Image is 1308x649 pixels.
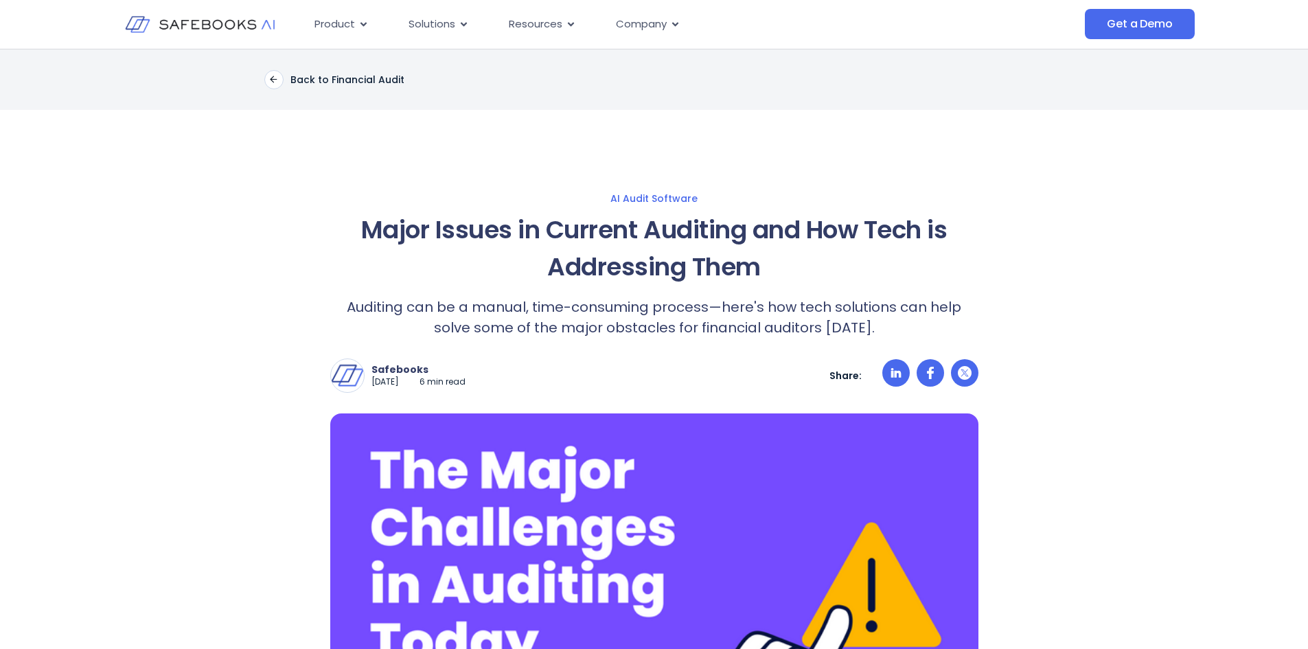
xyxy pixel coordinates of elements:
div: Menu Toggle [303,11,948,38]
a: Back to Financial Audit [264,70,404,89]
p: Auditing can be a manual, time-consuming process—here's how tech solutions can help solve some of... [330,297,978,338]
nav: Menu [303,11,948,38]
p: Back to Financial Audit [290,73,404,86]
span: Product [314,16,355,32]
a: Get a Demo [1085,9,1194,39]
a: AI Audit Software [196,192,1113,205]
span: Company [616,16,667,32]
p: 6 min read [420,376,466,388]
img: Safebooks [331,359,364,392]
span: Resources [509,16,562,32]
span: Get a Demo [1107,17,1172,31]
span: Solutions [409,16,455,32]
p: Safebooks [371,363,466,376]
p: Share: [829,369,862,382]
p: [DATE] [371,376,399,388]
h1: Major Issues in Current Auditing and How Tech is Addressing Them [330,212,978,286]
